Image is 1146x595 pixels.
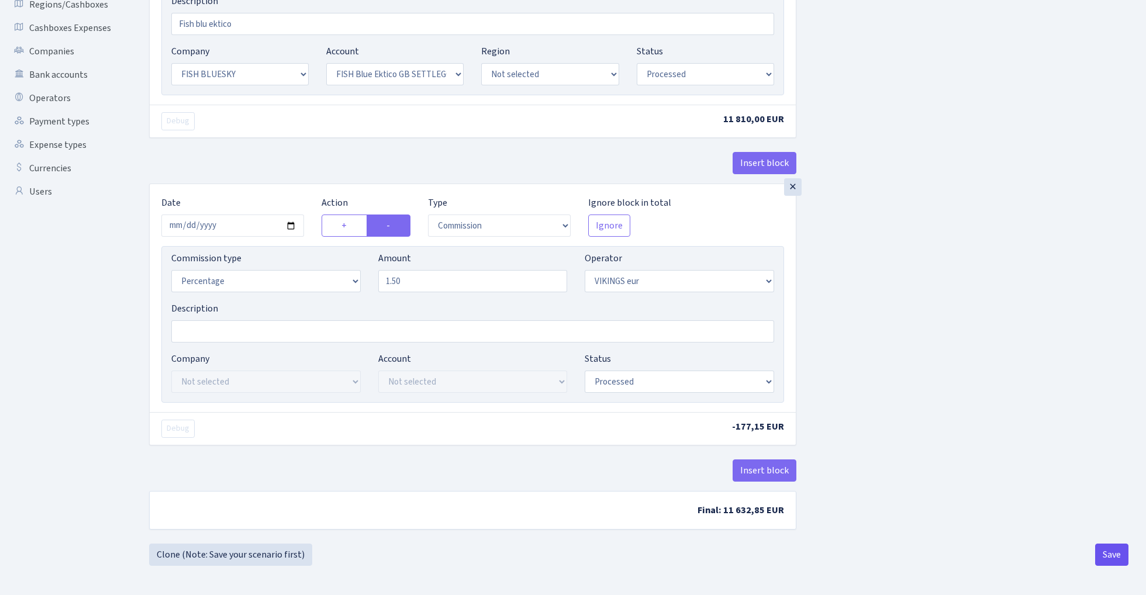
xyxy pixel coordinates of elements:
a: Operators [6,87,123,110]
div: × [784,178,802,196]
label: Status [585,352,611,366]
span: -177,15 EUR [732,420,784,433]
a: Currencies [6,157,123,180]
label: Region [481,44,510,58]
label: Status [637,44,663,58]
button: Insert block [733,152,796,174]
label: - [367,215,410,237]
label: Ignore block in total [588,196,671,210]
a: Expense types [6,133,123,157]
button: Debug [161,420,195,438]
button: Ignore [588,215,630,237]
label: Date [161,196,181,210]
label: Type [428,196,447,210]
button: Save [1095,544,1128,566]
label: Account [378,352,411,366]
label: + [322,215,367,237]
label: Description [171,302,218,316]
label: Account [326,44,359,58]
a: Cashboxes Expenses [6,16,123,40]
span: Final: 11 632,85 EUR [698,504,784,517]
label: Operator [585,251,622,265]
label: Action [322,196,348,210]
a: Clone (Note: Save your scenario first) [149,544,312,566]
button: Debug [161,112,195,130]
label: Amount [378,251,411,265]
a: Bank accounts [6,63,123,87]
label: Commission type [171,251,241,265]
a: Companies [6,40,123,63]
span: 11 810,00 EUR [723,113,784,126]
label: Company [171,44,209,58]
a: Users [6,180,123,203]
a: Payment types [6,110,123,133]
button: Insert block [733,459,796,482]
label: Company [171,352,209,366]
